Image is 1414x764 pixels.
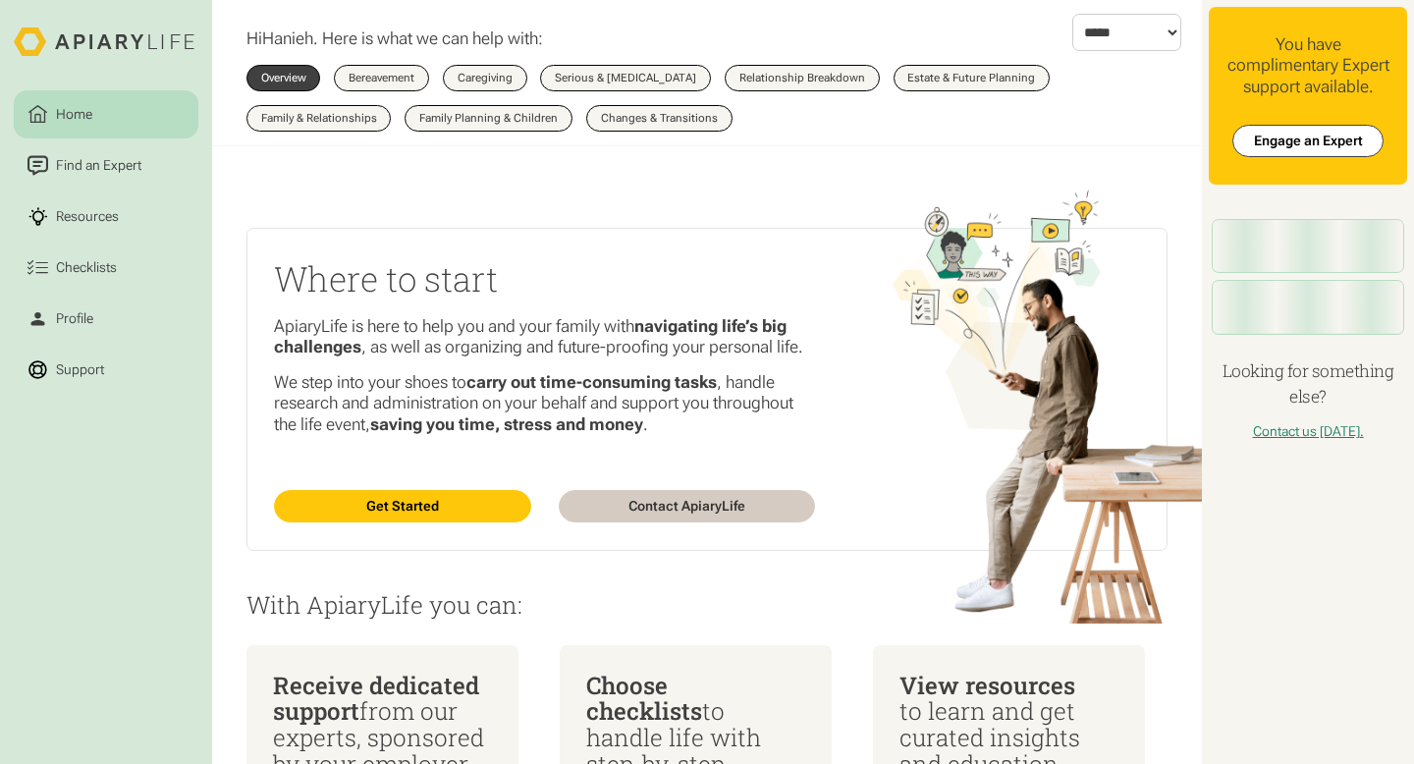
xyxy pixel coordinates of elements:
[274,316,815,358] p: ApiaryLife is here to help you and your family with , as well as organizing and future-proofing y...
[14,295,198,343] a: Profile
[1232,125,1385,157] a: Engage an Expert
[370,414,643,434] strong: saving you time, stress and money
[274,256,815,302] h2: Where to start
[458,73,513,83] div: Caregiving
[273,670,479,728] span: Receive dedicated support
[53,206,123,227] div: Resources
[262,28,313,48] span: Hanieh
[739,73,865,83] div: Relationship Breakdown
[894,65,1051,91] a: Estate & Future Planning
[899,670,1075,701] span: View resources
[1223,34,1393,98] div: You have complimentary Expert support available.
[53,104,96,125] div: Home
[246,28,543,50] p: Hi . Here is what we can help with:
[274,490,530,522] a: Get Started
[725,65,880,91] a: Relationship Breakdown
[559,490,815,522] a: Contact ApiaryLife
[443,65,527,91] a: Caregiving
[1253,423,1364,439] a: Contact us [DATE].
[261,113,377,124] div: Family & Relationships
[53,257,121,278] div: Checklists
[586,105,733,132] a: Changes & Transitions
[349,73,414,83] div: Bereavement
[555,73,696,83] div: Serious & [MEDICAL_DATA]
[419,113,558,124] div: Family Planning & Children
[246,592,1169,619] p: With ApiaryLife you can:
[334,65,429,91] a: Bereavement
[53,155,145,176] div: Find an Expert
[14,192,198,241] a: Resources
[14,244,198,292] a: Checklists
[1209,358,1407,409] h4: Looking for something else?
[14,141,198,190] a: Find an Expert
[466,372,717,392] strong: carry out time-consuming tasks
[274,372,815,436] p: We step into your shoes to , handle research and administration on your behalf and support you th...
[53,359,108,380] div: Support
[1072,14,1181,51] form: Locale Form
[586,670,702,728] span: Choose checklists
[601,113,718,124] div: Changes & Transitions
[14,346,198,394] a: Support
[246,65,321,91] a: Overview
[53,308,97,329] div: Profile
[246,105,392,132] a: Family & Relationships
[540,65,711,91] a: Serious & [MEDICAL_DATA]
[274,316,787,357] strong: navigating life’s big challenges
[907,73,1035,83] div: Estate & Future Planning
[405,105,572,132] a: Family Planning & Children
[14,90,198,138] a: Home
